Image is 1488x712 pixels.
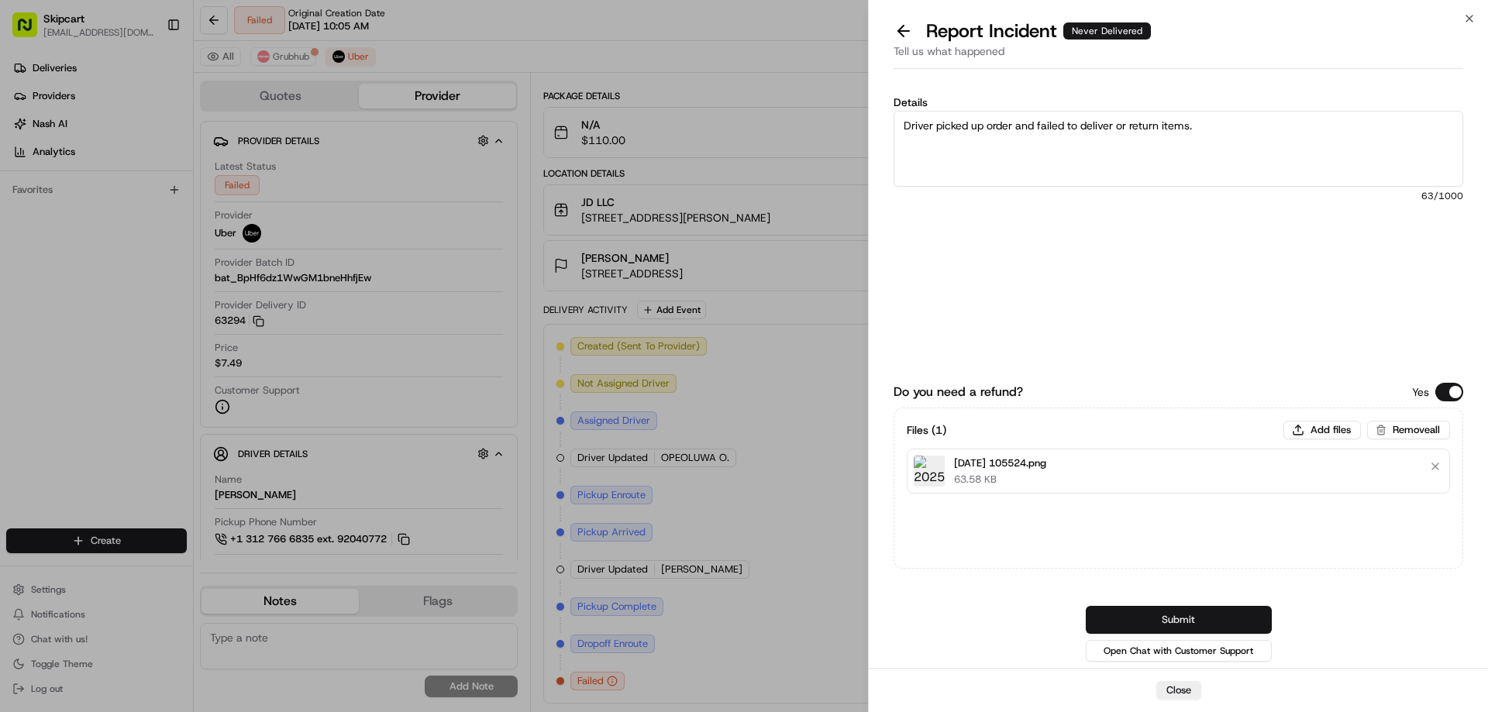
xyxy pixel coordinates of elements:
span: Pylon [154,263,188,274]
img: 2025-08-21 105524.png [914,456,945,487]
button: Close [1156,681,1201,700]
div: Tell us what happened [894,43,1463,69]
div: 💻 [131,226,143,239]
button: Add files [1283,421,1361,439]
a: 📗Knowledge Base [9,218,125,246]
button: Submit [1086,606,1272,634]
label: Details [894,97,1463,108]
p: Report Incident [926,19,1151,43]
button: Removeall [1367,421,1450,439]
p: Yes [1412,384,1429,400]
span: API Documentation [146,225,249,240]
button: Remove file [1424,456,1446,477]
button: Open Chat with Customer Support [1086,640,1272,662]
span: 63 /1000 [894,190,1463,202]
img: 1736555255976-a54dd68f-1ca7-489b-9aae-adbdc363a1c4 [15,148,43,176]
div: 📗 [15,226,28,239]
textarea: Driver picked up order and failed to deliver or return items. [894,111,1463,187]
input: Clear [40,100,256,116]
p: [DATE] 105524.png [954,456,1046,471]
p: 63.58 KB [954,473,1046,487]
span: Knowledge Base [31,225,119,240]
label: Do you need a refund? [894,383,1023,401]
div: Never Delivered [1063,22,1151,40]
div: We're available if you need us! [53,163,196,176]
h3: Files ( 1 ) [907,422,946,438]
p: Welcome 👋 [15,62,282,87]
button: Start new chat [263,153,282,171]
div: Start new chat [53,148,254,163]
a: Powered byPylon [109,262,188,274]
a: 💻API Documentation [125,218,255,246]
img: Nash [15,15,46,46]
